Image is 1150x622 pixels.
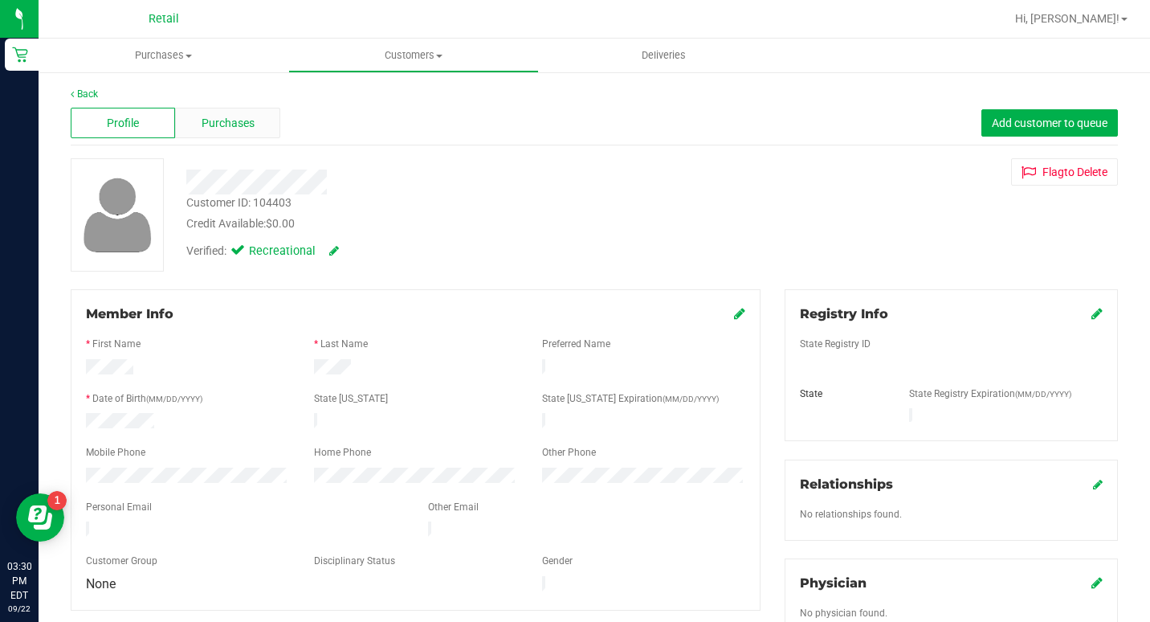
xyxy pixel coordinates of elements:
[149,12,179,26] span: Retail
[542,554,573,568] label: Gender
[71,88,98,100] a: Back
[620,48,708,63] span: Deliveries
[542,391,719,406] label: State [US_STATE] Expiration
[7,603,31,615] p: 09/22
[992,117,1107,129] span: Add customer to queue
[800,575,867,591] span: Physician
[107,115,139,132] span: Profile
[146,395,202,403] span: (MM/DD/YYYY)
[1015,390,1071,399] span: (MM/DD/YYYY)
[92,391,202,406] label: Date of Birth
[86,554,157,568] label: Customer Group
[92,337,141,351] label: First Name
[800,306,888,321] span: Registry Info
[266,217,295,230] span: $0.00
[800,477,893,492] span: Relationships
[542,337,610,351] label: Preferred Name
[39,48,288,63] span: Purchases
[289,48,537,63] span: Customers
[909,387,1071,401] label: State Registry Expiration
[800,337,871,351] label: State Registry ID
[75,174,160,256] img: user-icon.png
[800,608,887,619] span: No physician found.
[539,39,789,72] a: Deliveries
[288,39,538,72] a: Customers
[800,507,902,522] label: No relationships found.
[16,493,64,542] iframe: Resource center
[1015,12,1119,25] span: Hi, [PERSON_NAME]!
[314,554,395,568] label: Disciplinary Status
[7,559,31,603] p: 03:30 PM EDT
[788,387,897,401] div: State
[202,115,255,132] span: Purchases
[314,391,388,406] label: State [US_STATE]
[186,215,698,232] div: Credit Available:
[47,491,67,510] iframe: Resource center unread badge
[86,500,152,514] label: Personal Email
[981,109,1118,137] button: Add customer to queue
[186,243,339,260] div: Verified:
[314,445,371,460] label: Home Phone
[86,576,116,591] span: None
[12,47,28,63] inline-svg: Retail
[186,194,292,211] div: Customer ID: 104403
[249,243,313,260] span: Recreational
[663,395,719,403] span: (MM/DD/YYYY)
[542,445,596,460] label: Other Phone
[86,445,145,460] label: Mobile Phone
[428,500,479,514] label: Other Email
[39,39,288,72] a: Purchases
[86,306,173,321] span: Member Info
[320,337,368,351] label: Last Name
[1011,158,1118,186] button: Flagto Delete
